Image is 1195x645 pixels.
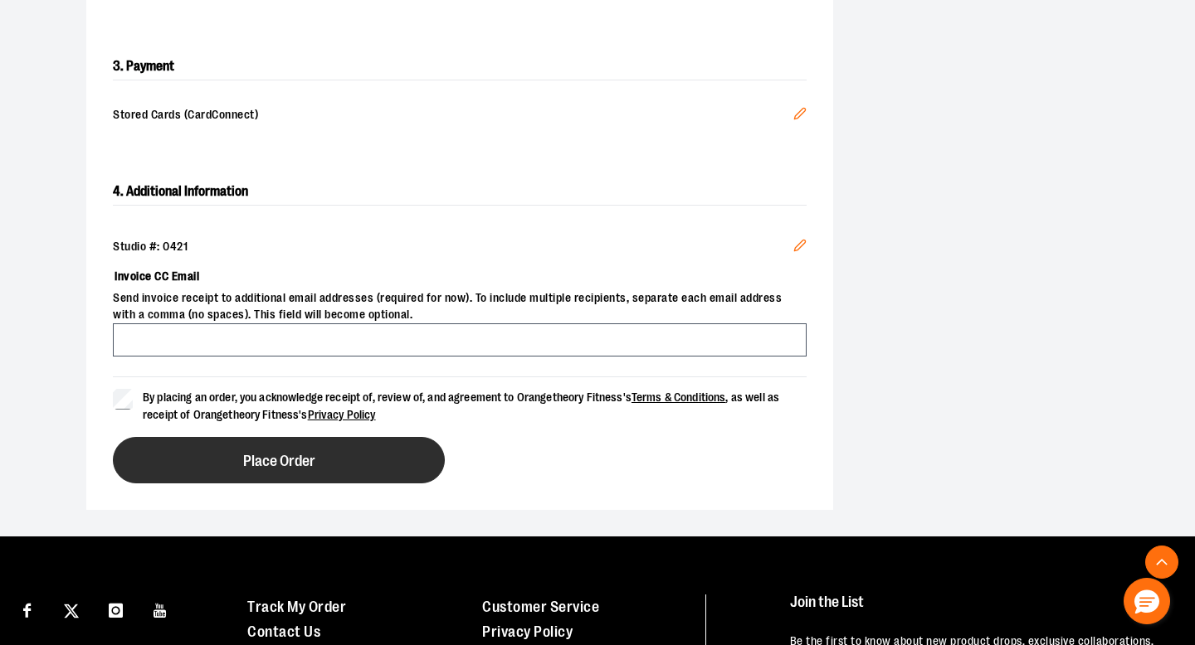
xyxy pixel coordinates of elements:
a: Track My Order [247,599,346,615]
a: Visit our Youtube page [146,594,175,623]
button: Edit [780,226,820,270]
a: Customer Service [482,599,599,615]
button: Back To Top [1145,546,1178,579]
div: Studio #: 0421 [113,239,807,255]
button: Hello, have a question? Let’s chat. [1124,578,1170,624]
h2: 4. Additional Information [113,178,807,206]
span: Send invoice receipt to additional email addresses (required for now). To include multiple recipi... [113,290,807,323]
span: By placing an order, you acknowledge receipt of, review of, and agreement to Orangetheory Fitness... [143,390,779,421]
a: Privacy Policy [308,408,376,421]
span: Stored Cards (CardConnect) [113,107,793,125]
img: Twitter [64,604,79,618]
a: Terms & Conditions [632,390,726,404]
h4: Join the List [790,594,1163,625]
a: Contact Us [247,623,320,640]
label: Invoice CC Email [113,262,807,290]
h2: 3. Payment [113,53,807,80]
button: Place Order [113,437,445,483]
span: Place Order [243,453,315,469]
button: Edit [780,94,820,138]
a: Visit our Instagram page [101,594,130,623]
a: Privacy Policy [482,623,573,640]
a: Visit our X page [57,594,86,623]
a: Visit our Facebook page [12,594,41,623]
input: By placing an order, you acknowledge receipt of, review of, and agreement to Orangetheory Fitness... [113,389,133,409]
